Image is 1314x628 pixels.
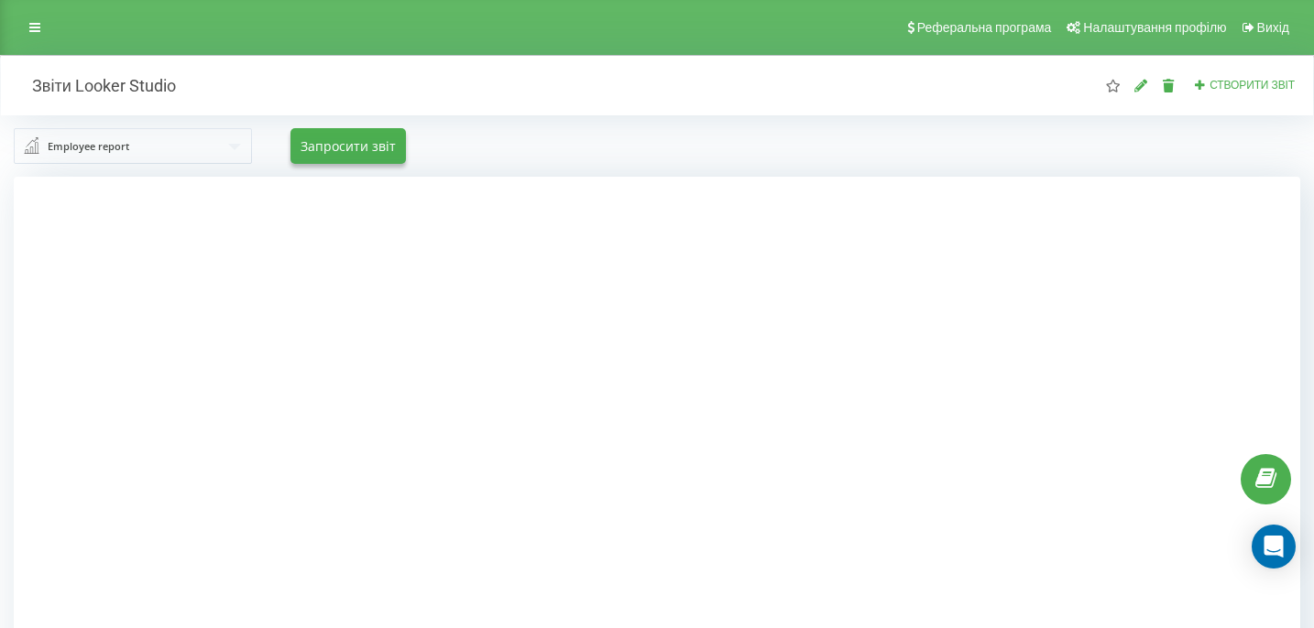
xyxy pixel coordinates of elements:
div: Employee report [48,136,129,157]
button: Запросити звіт [290,128,406,164]
i: Цей звіт буде завантажений першим при відкритті "Звіти Looker Studio". Ви можете призначити будь-... [1105,79,1121,92]
h2: Звіти Looker Studio [14,75,176,96]
i: Створити звіт [1194,79,1207,90]
span: Реферальна програма [917,20,1052,35]
div: Open Intercom Messenger [1252,525,1296,568]
i: Редагувати звіт [1133,79,1149,92]
i: Видалити звіт [1161,79,1177,92]
span: Створити звіт [1210,79,1295,92]
span: Налаштування профілю [1083,20,1226,35]
button: Створити звіт [1188,78,1300,93]
span: Вихід [1257,20,1289,35]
